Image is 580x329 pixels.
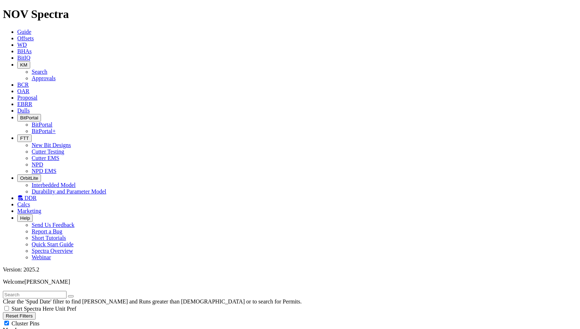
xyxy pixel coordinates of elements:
[24,195,37,201] span: DDR
[17,195,37,201] a: DDR
[3,291,67,298] input: Search
[3,279,577,285] p: Welcome
[17,114,41,122] button: BitPortal
[17,174,41,182] button: OrbitLite
[32,155,59,161] a: Cutter EMS
[32,182,76,188] a: Interbedded Model
[17,88,29,94] a: OAR
[20,115,38,120] span: BitPortal
[32,168,56,174] a: NPD EMS
[20,136,29,141] span: FTT
[32,235,66,241] a: Short Tutorials
[3,312,36,320] button: Reset Filters
[3,298,302,305] span: Clear the 'Spud Date' filter to find [PERSON_NAME] and Runs greater than [DEMOGRAPHIC_DATA] or to...
[17,101,32,107] a: EBRR
[55,306,76,312] span: Unit Pref
[17,35,34,41] a: Offsets
[17,201,30,207] a: Calcs
[17,55,30,61] a: BitIQ
[20,215,30,221] span: Help
[32,248,73,254] a: Spectra Overview
[17,48,32,54] a: BHAs
[4,306,9,311] input: Start Spectra Here
[32,161,43,168] a: NPD
[20,62,27,68] span: KM
[32,75,56,81] a: Approvals
[32,142,71,148] a: New Bit Designs
[12,320,40,326] span: Cluster Pins
[32,254,51,260] a: Webinar
[17,134,32,142] button: FTT
[20,175,38,181] span: OrbitLite
[17,214,33,222] button: Help
[32,148,64,155] a: Cutter Testing
[17,61,30,69] button: KM
[17,208,41,214] a: Marketing
[3,8,577,21] h1: NOV Spectra
[17,82,29,88] a: BCR
[17,95,37,101] a: Proposal
[32,222,74,228] a: Send Us Feedback
[17,108,30,114] a: Dulls
[32,69,47,75] a: Search
[32,128,56,134] a: BitPortal+
[17,42,27,48] a: WD
[24,279,70,285] span: [PERSON_NAME]
[32,188,106,195] a: Durability and Parameter Model
[32,122,52,128] a: BitPortal
[32,241,73,247] a: Quick Start Guide
[12,306,54,312] span: Start Spectra Here
[32,228,62,234] a: Report a Bug
[17,29,31,35] a: Guide
[3,266,577,273] div: Version: 2025.2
